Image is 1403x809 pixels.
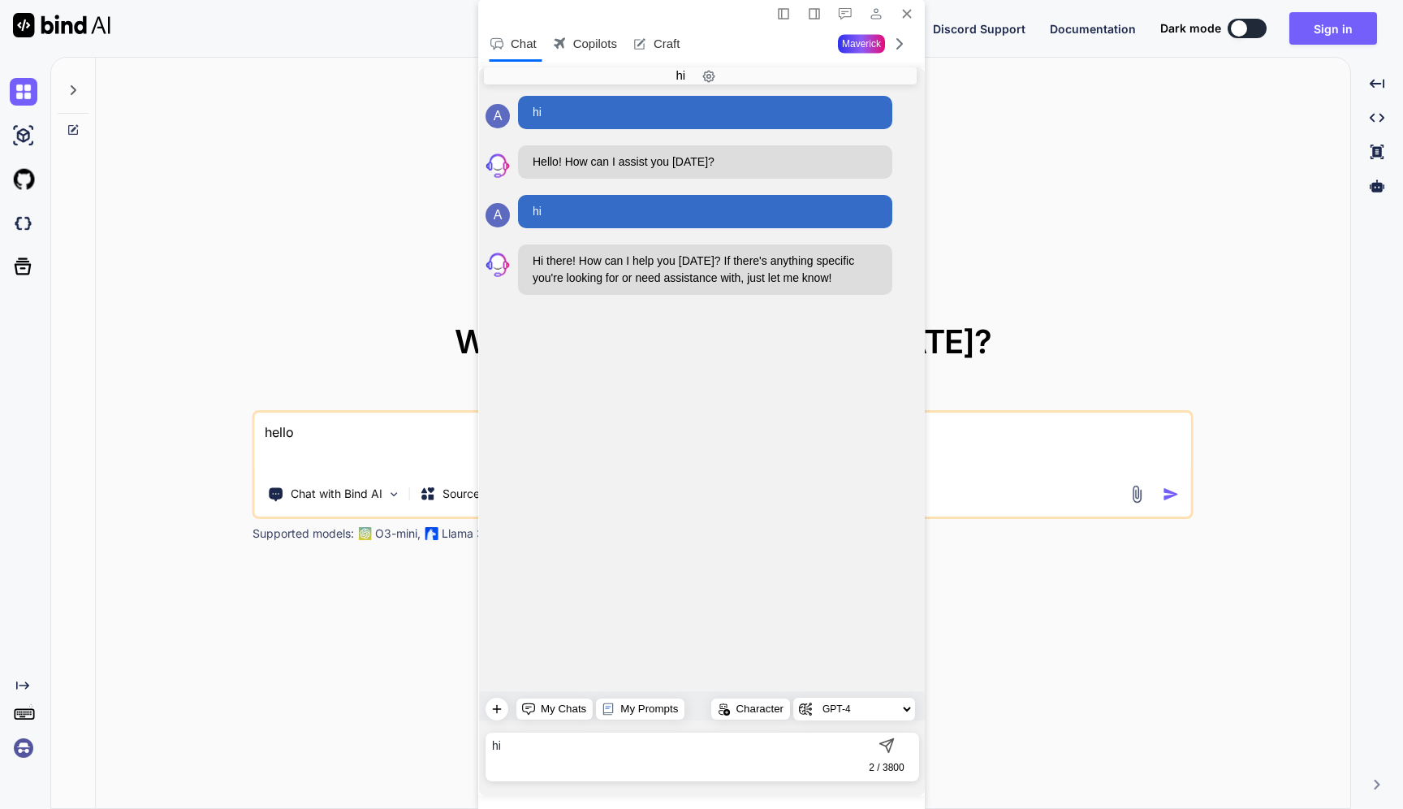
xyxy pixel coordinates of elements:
span: What do you want to create [DATE]? [455,322,991,361]
img: attachment [1128,485,1146,504]
button: Discord Support [933,20,1025,37]
span: Dark mode [1160,20,1221,37]
img: Llama2 [425,527,438,540]
span: Documentation [1050,22,1136,36]
p: O3-mini, [375,526,421,542]
p: Supported models: [253,526,354,542]
p: Chat with Bind AI [291,486,382,502]
p: Llama 3, [442,526,487,542]
span: Discord Support [933,22,1025,36]
img: chat [10,78,37,106]
img: icon [1163,486,1180,503]
img: ai-studio [10,122,37,149]
img: GPT-4 [359,527,372,540]
img: Pick Tools [387,487,401,501]
img: Bind AI [13,13,110,37]
button: Sign in [1289,12,1377,45]
img: darkCloudIdeIcon [10,210,37,237]
img: signin [10,734,37,762]
textarea: hello [255,413,1191,473]
p: Source [442,486,480,502]
button: Documentation [1050,20,1136,37]
img: githubLight [10,166,37,193]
